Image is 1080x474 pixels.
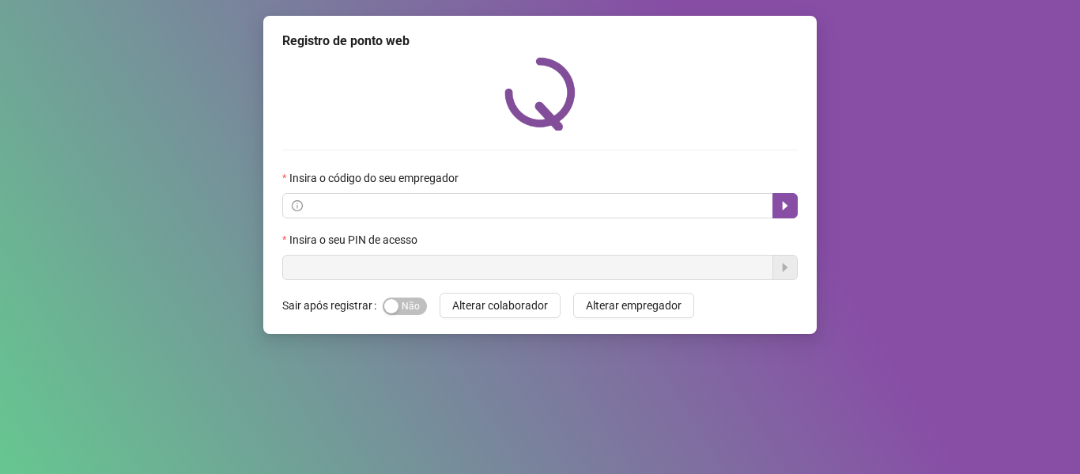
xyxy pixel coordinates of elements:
button: Alterar empregador [573,293,694,318]
button: Alterar colaborador [440,293,561,318]
span: Alterar colaborador [452,297,548,314]
label: Insira o seu PIN de acesso [282,231,428,248]
span: Alterar empregador [586,297,682,314]
span: caret-right [779,199,791,212]
label: Insira o código do seu empregador [282,169,469,187]
div: Registro de ponto web [282,32,798,51]
img: QRPoint [504,57,576,131]
label: Sair após registrar [282,293,383,318]
span: info-circle [292,200,303,211]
